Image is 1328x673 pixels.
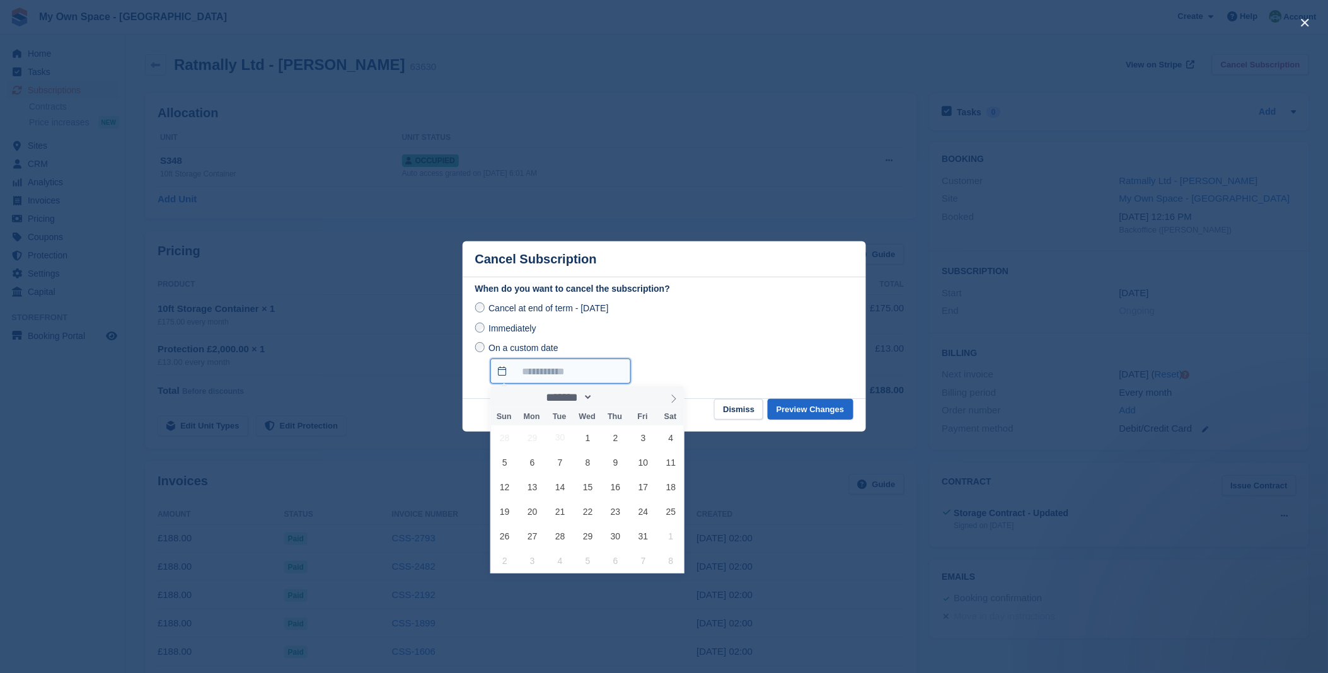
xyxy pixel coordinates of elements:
[490,413,518,421] span: Sun
[475,323,485,333] input: Immediately
[520,450,545,475] span: October 6, 2025
[631,425,655,450] span: October 3, 2025
[659,524,683,548] span: November 1, 2025
[659,475,683,499] span: October 18, 2025
[659,499,683,524] span: October 25, 2025
[593,391,633,404] input: Year
[631,475,655,499] span: October 17, 2025
[714,399,763,420] button: Dismiss
[631,450,655,475] span: October 10, 2025
[492,475,517,499] span: October 12, 2025
[575,475,600,499] span: October 15, 2025
[488,323,536,333] span: Immediately
[548,548,572,573] span: November 4, 2025
[492,425,517,450] span: September 28, 2025
[768,399,853,420] button: Preview Changes
[490,359,631,384] input: On a custom date
[629,413,657,421] span: Fri
[631,524,655,548] span: October 31, 2025
[657,413,684,421] span: Sat
[601,413,629,421] span: Thu
[575,425,600,450] span: October 1, 2025
[574,413,601,421] span: Wed
[475,342,485,352] input: On a custom date
[546,413,574,421] span: Tue
[492,548,517,573] span: November 2, 2025
[631,499,655,524] span: October 24, 2025
[548,524,572,548] span: October 28, 2025
[518,413,546,421] span: Mon
[659,450,683,475] span: October 11, 2025
[603,450,628,475] span: October 9, 2025
[603,499,628,524] span: October 23, 2025
[488,343,558,353] span: On a custom date
[548,499,572,524] span: October 21, 2025
[575,524,600,548] span: October 29, 2025
[575,450,600,475] span: October 8, 2025
[603,524,628,548] span: October 30, 2025
[603,425,628,450] span: October 2, 2025
[475,252,597,267] p: Cancel Subscription
[548,450,572,475] span: October 7, 2025
[575,548,600,573] span: November 5, 2025
[520,524,545,548] span: October 27, 2025
[488,303,608,313] span: Cancel at end of term - [DATE]
[475,282,853,296] label: When do you want to cancel the subscription?
[603,475,628,499] span: October 16, 2025
[542,391,593,404] select: Month
[492,524,517,548] span: October 26, 2025
[475,302,485,313] input: Cancel at end of term - [DATE]
[659,425,683,450] span: October 4, 2025
[520,499,545,524] span: October 20, 2025
[548,475,572,499] span: October 14, 2025
[575,499,600,524] span: October 22, 2025
[603,548,628,573] span: November 6, 2025
[492,499,517,524] span: October 19, 2025
[548,425,572,450] span: September 30, 2025
[659,548,683,573] span: November 8, 2025
[1295,13,1315,33] button: close
[520,425,545,450] span: September 29, 2025
[520,548,545,573] span: November 3, 2025
[631,548,655,573] span: November 7, 2025
[520,475,545,499] span: October 13, 2025
[492,450,517,475] span: October 5, 2025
